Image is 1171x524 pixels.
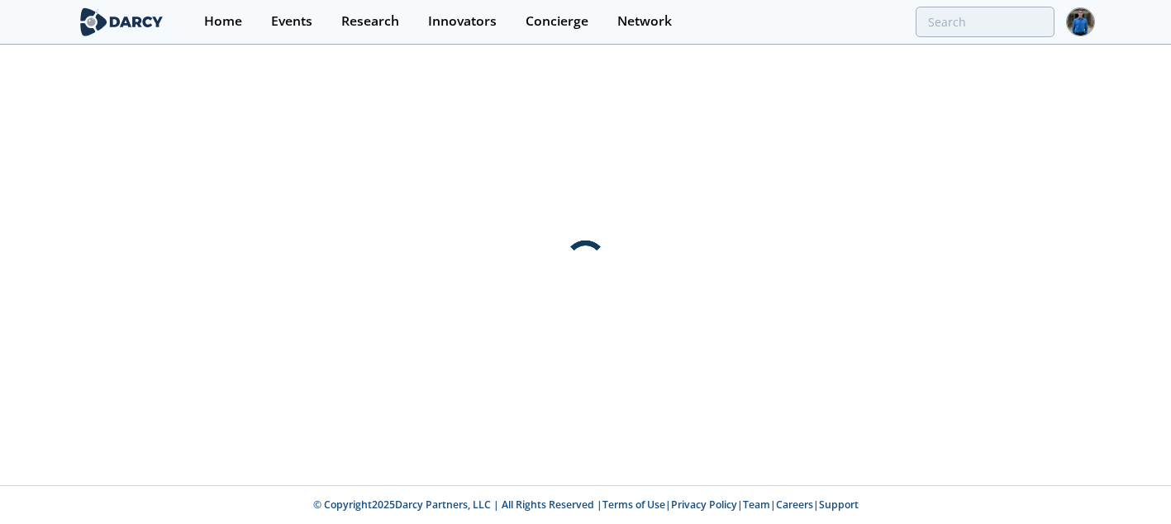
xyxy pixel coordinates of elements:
[602,498,665,512] a: Terms of Use
[271,15,312,28] div: Events
[341,15,399,28] div: Research
[819,498,859,512] a: Support
[617,15,672,28] div: Network
[671,498,737,512] a: Privacy Policy
[77,7,167,36] img: logo-wide.svg
[776,498,813,512] a: Careers
[916,7,1054,37] input: Advanced Search
[526,15,588,28] div: Concierge
[743,498,770,512] a: Team
[204,15,242,28] div: Home
[80,498,1092,512] p: © Copyright 2025 Darcy Partners, LLC | All Rights Reserved | | | | |
[1066,7,1095,36] img: Profile
[428,15,497,28] div: Innovators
